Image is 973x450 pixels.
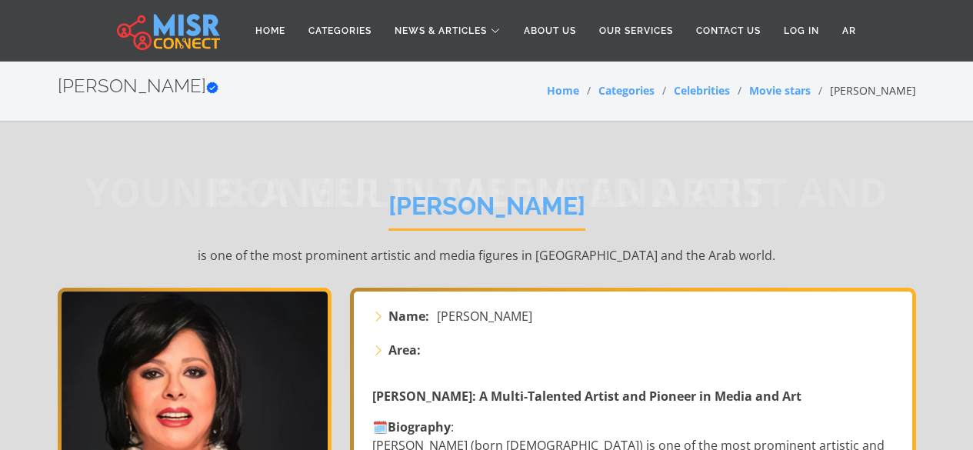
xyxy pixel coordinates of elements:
[547,83,579,98] a: Home
[388,192,585,231] h1: [PERSON_NAME]
[388,341,421,359] strong: Area:
[117,12,220,50] img: main.misr_connect
[383,16,512,45] a: News & Articles
[388,418,451,435] strong: Biography
[58,75,218,98] h2: [PERSON_NAME]
[58,246,916,265] p: is one of the most prominent artistic and media figures in [GEOGRAPHIC_DATA] and the Arab world.
[297,16,383,45] a: Categories
[206,82,218,94] svg: Verified account
[685,16,772,45] a: Contact Us
[588,16,685,45] a: Our Services
[749,83,811,98] a: Movie stars
[395,24,487,38] span: News & Articles
[437,307,532,325] span: [PERSON_NAME]
[598,83,655,98] a: Categories
[811,82,916,98] li: [PERSON_NAME]
[831,16,868,45] a: AR
[372,388,801,405] strong: [PERSON_NAME]: A Multi-Talented Artist and Pioneer in Media and Art
[674,83,730,98] a: Celebrities
[244,16,297,45] a: Home
[772,16,831,45] a: Log in
[512,16,588,45] a: About Us
[388,307,429,325] strong: Name:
